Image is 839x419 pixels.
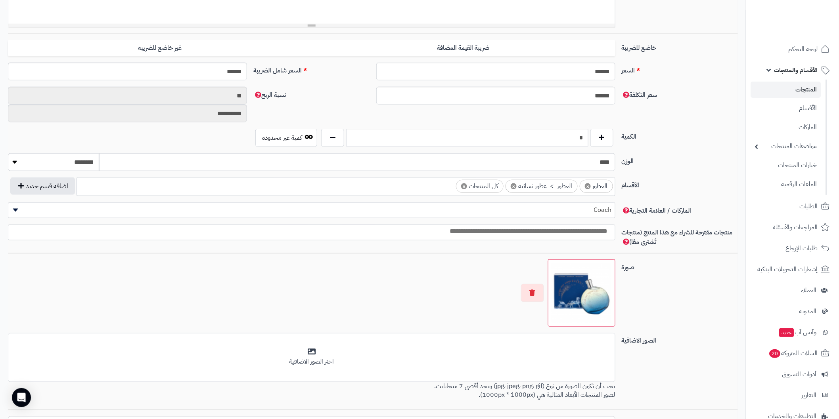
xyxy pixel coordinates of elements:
span: المدونة [799,306,817,317]
div: Open Intercom Messenger [12,388,31,407]
span: وآتس آب [779,327,817,338]
li: العطور [580,180,613,193]
a: وآتس آبجديد [751,323,834,342]
span: جديد [780,328,794,337]
a: الماركات [751,119,821,136]
a: الملفات الرقمية [751,176,821,193]
label: الصور الاضافية [619,333,741,346]
a: مواصفات المنتجات [751,138,821,155]
a: لوحة التحكم [751,40,834,59]
span: الطلبات [800,201,818,212]
a: المدونة [751,302,834,321]
li: العطور > عطور نسائية [506,180,578,193]
label: الكمية [619,129,741,141]
span: طلبات الإرجاع [786,243,818,254]
span: المراجعات والأسئلة [773,222,818,233]
a: إشعارات التحويلات البنكية [751,260,834,279]
li: كل المنتجات [456,180,504,193]
label: الوزن [619,153,741,166]
a: خيارات المنتجات [751,157,821,174]
a: الأقسام [751,100,821,117]
span: منتجات مقترحة للشراء مع هذا المنتج (منتجات تُشترى معًا) [622,228,733,247]
span: السلات المتروكة [769,348,818,359]
span: التقارير [802,390,817,401]
label: السعر [619,63,741,75]
button: اضافة قسم جديد [10,177,75,195]
a: الطلبات [751,197,834,216]
span: × [585,183,591,189]
a: المراجعات والأسئلة [751,218,834,237]
label: صورة [619,259,741,272]
a: السلات المتروكة20 [751,344,834,363]
img: 1729327946-%D8%A7%D9%84%D8%AA%D9%82%D8%A7%D8%B71111-100x100.PNG [552,263,612,323]
span: Coach [8,204,615,216]
a: العملاء [751,281,834,300]
div: اختر الصور الاضافية [13,358,610,367]
span: إشعارات التحويلات البنكية [758,264,818,275]
span: Coach [8,202,615,218]
label: غير خاضع للضريبه [8,40,312,56]
label: ضريبة القيمة المضافة [312,40,615,56]
a: المنتجات [751,82,821,98]
span: العملاء [801,285,817,296]
label: الأقسام [619,177,741,190]
a: التقارير [751,386,834,405]
span: الأقسام والمنتجات [774,65,818,76]
span: سعر التكلفة [622,90,657,100]
span: لوحة التحكم [789,44,818,55]
span: الماركات / العلامة التجارية [622,206,692,215]
label: خاضع للضريبة [619,40,741,53]
a: أدوات التسويق [751,365,834,384]
a: طلبات الإرجاع [751,239,834,258]
span: × [461,183,467,189]
label: السعر شامل الضريبة [250,63,373,75]
p: يجب أن تكون الصورة من نوع (jpg، jpeg، png، gif) وبحد أقصى 7 ميجابايت. لصور المنتجات الأبعاد المثا... [8,382,615,400]
span: أدوات التسويق [782,369,817,380]
span: 20 [770,349,781,358]
span: نسبة الربح [253,90,286,100]
span: × [511,183,517,189]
